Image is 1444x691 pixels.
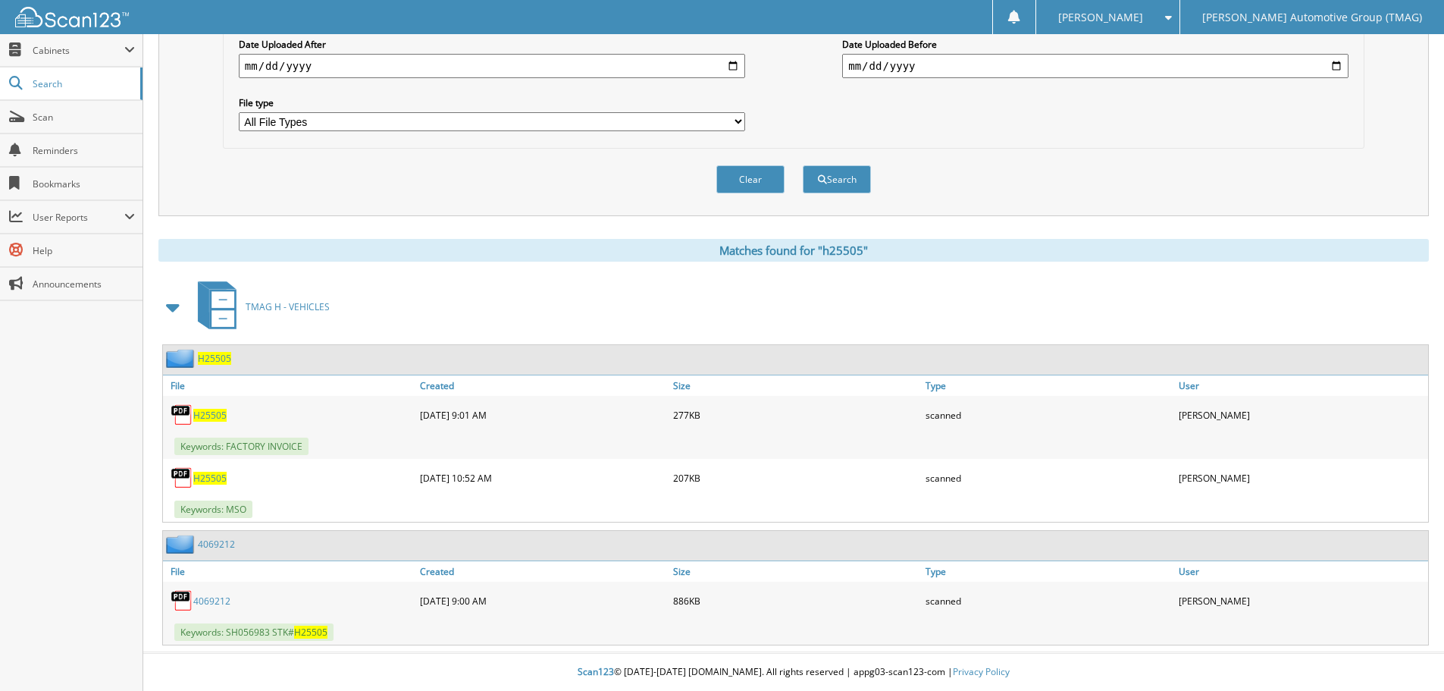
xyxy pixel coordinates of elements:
[922,463,1175,493] div: scanned
[33,211,124,224] span: User Reports
[193,595,230,608] a: 4069212
[1175,561,1428,582] a: User
[669,400,922,430] div: 277KB
[171,466,193,489] img: PDF.png
[171,589,193,612] img: PDF.png
[1175,375,1428,396] a: User
[416,463,669,493] div: [DATE] 10:52 AM
[416,561,669,582] a: Created
[842,54,1348,78] input: end
[1368,618,1444,691] iframe: Chat Widget
[922,586,1175,616] div: scanned
[294,626,327,639] span: H25505
[33,244,135,257] span: Help
[15,7,129,27] img: scan123-logo-white.svg
[416,400,669,430] div: [DATE] 9:01 AM
[189,277,330,337] a: TMAG H - VEHICLES
[1175,586,1428,616] div: [PERSON_NAME]
[143,654,1444,691] div: © [DATE]-[DATE] [DOMAIN_NAME]. All rights reserved | appg03-scan123-com |
[246,300,330,313] span: TMAG H - VEHICLES
[174,501,252,518] span: Keywords: MSO
[416,375,669,396] a: Created
[239,96,745,109] label: File type
[922,561,1175,582] a: Type
[669,561,922,582] a: Size
[174,623,334,641] span: Keywords: SH056983 STK#
[842,38,1348,51] label: Date Uploaded Before
[922,400,1175,430] div: scanned
[33,111,135,124] span: Scan
[716,165,785,193] button: Clear
[669,375,922,396] a: Size
[1175,463,1428,493] div: [PERSON_NAME]
[163,561,416,582] a: File
[1202,13,1422,22] span: [PERSON_NAME] Automotive Group (TMAG)
[193,409,227,422] a: H25505
[953,665,1010,678] a: Privacy Policy
[1175,400,1428,430] div: [PERSON_NAME]
[922,375,1175,396] a: Type
[198,538,235,551] a: 4069212
[163,375,416,396] a: File
[33,77,133,90] span: Search
[171,404,193,426] img: PDF.png
[198,352,231,365] a: H25505
[166,349,198,368] img: folder2.png
[1058,13,1143,22] span: [PERSON_NAME]
[33,177,135,190] span: Bookmarks
[158,239,1429,262] div: Matches found for "h25505"
[578,665,614,678] span: Scan123
[669,463,922,493] div: 207KB
[174,438,309,455] span: Keywords: FACTORY INVOICE
[166,535,198,554] img: folder2.png
[193,472,227,485] a: H25505
[416,586,669,616] div: [DATE] 9:00 AM
[239,54,745,78] input: start
[669,586,922,616] div: 886KB
[239,38,745,51] label: Date Uploaded After
[33,278,135,291] span: Announcements
[803,165,871,193] button: Search
[33,44,124,57] span: Cabinets
[33,144,135,157] span: Reminders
